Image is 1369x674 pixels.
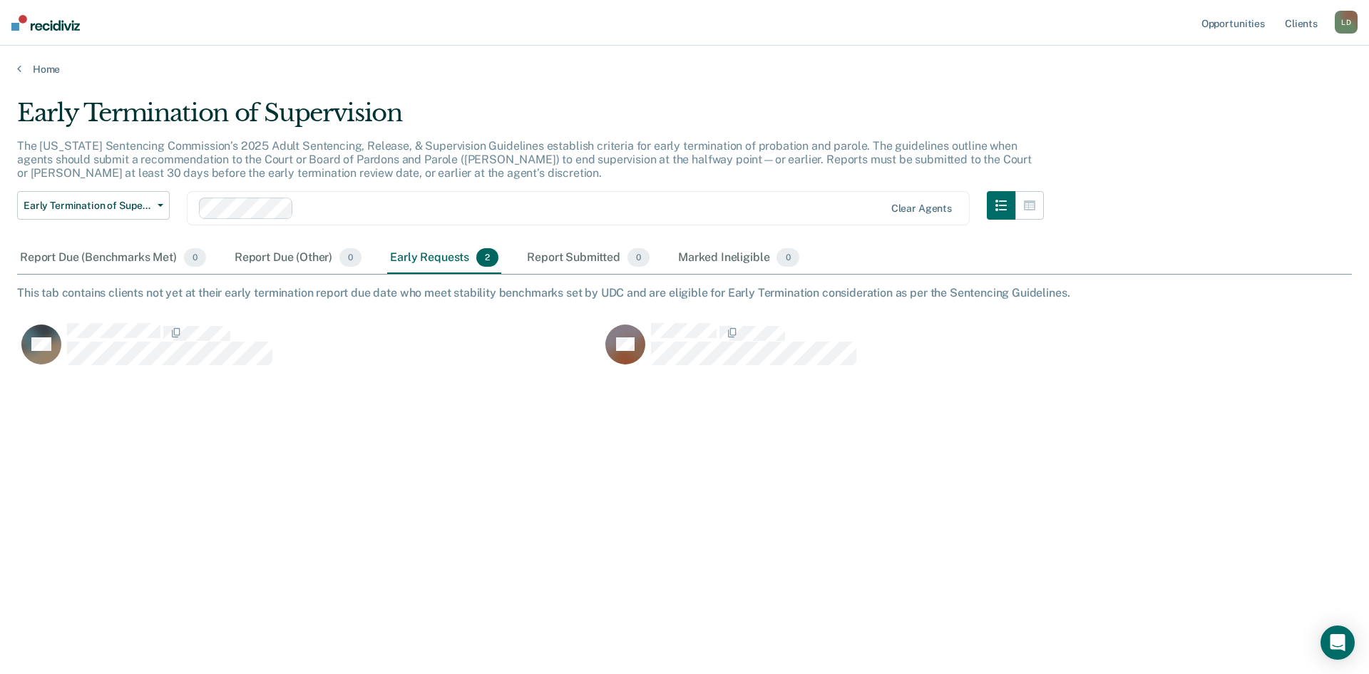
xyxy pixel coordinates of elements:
[524,242,652,274] div: Report Submitted0
[17,98,1044,139] div: Early Termination of Supervision
[476,248,498,267] span: 2
[24,200,152,212] span: Early Termination of Supervision
[1335,11,1358,34] div: L D
[601,322,1185,379] div: CaseloadOpportunityCell-208776
[17,242,209,274] div: Report Due (Benchmarks Met)0
[17,139,1032,180] p: The [US_STATE] Sentencing Commission’s 2025 Adult Sentencing, Release, & Supervision Guidelines e...
[184,248,206,267] span: 0
[776,248,799,267] span: 0
[11,15,80,31] img: Recidiviz
[1335,11,1358,34] button: LD
[17,322,601,379] div: CaseloadOpportunityCell-205339
[232,242,364,274] div: Report Due (Other)0
[627,248,650,267] span: 0
[339,248,362,267] span: 0
[17,286,1352,300] div: This tab contains clients not yet at their early termination report due date who meet stability b...
[1321,626,1355,660] div: Open Intercom Messenger
[675,242,802,274] div: Marked Ineligible0
[17,191,170,220] button: Early Termination of Supervision
[17,63,1352,76] a: Home
[891,203,952,215] div: Clear agents
[387,242,501,274] div: Early Requests2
